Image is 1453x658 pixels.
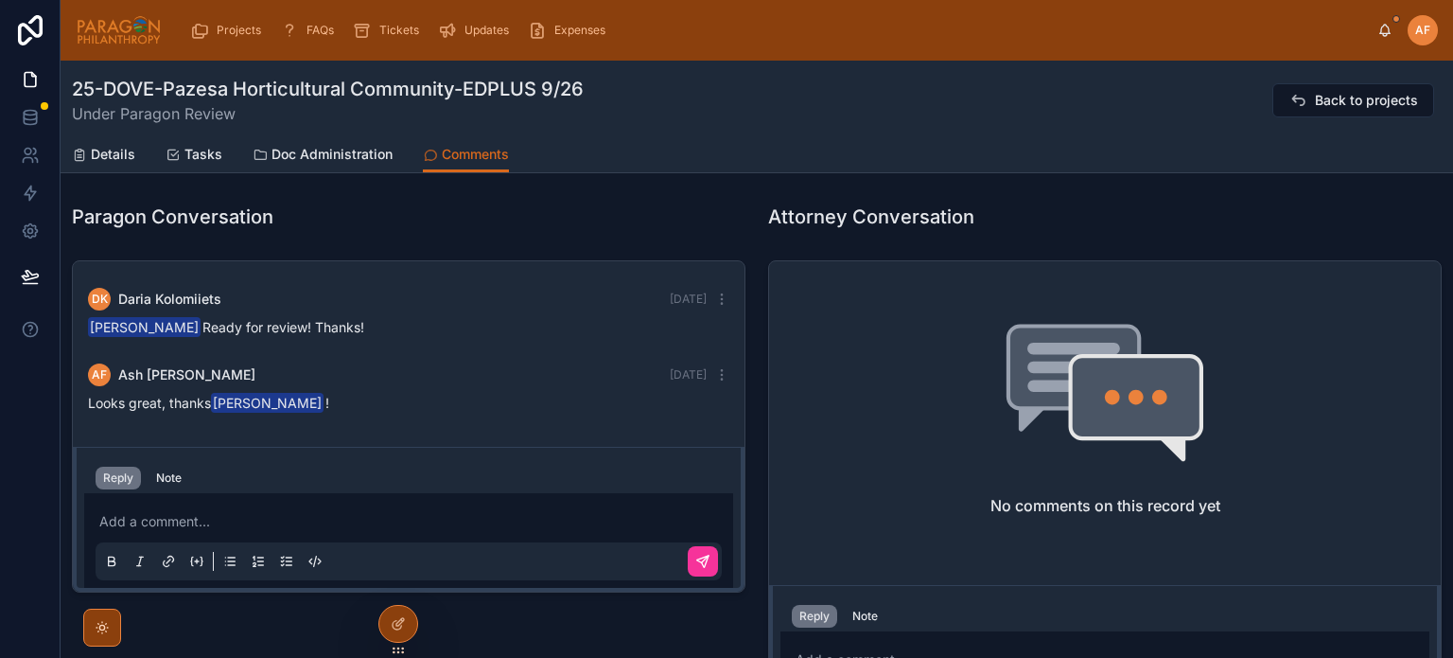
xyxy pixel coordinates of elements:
span: [DATE] [670,367,707,382]
span: Back to projects [1315,91,1418,110]
span: Tasks [184,145,222,164]
span: Doc Administration [271,145,393,164]
h2: No comments on this record yet [990,494,1220,517]
span: Tickets [379,23,419,38]
h1: Attorney Conversation [768,204,974,230]
span: Comments [442,145,509,164]
div: scrollable content [177,9,1377,51]
button: Reply [792,605,837,628]
div: Note [156,471,182,486]
a: Tasks [166,137,222,175]
a: Updates [432,13,522,47]
span: Ready for review! Thanks! [88,319,364,335]
span: FAQs [306,23,334,38]
div: Note [852,609,878,624]
button: Back to projects [1272,83,1434,117]
span: Under Paragon Review [72,102,584,125]
span: [PERSON_NAME] [211,393,324,413]
span: [DATE] [670,292,707,306]
h1: 25-DOVE-Pazesa Horticultural Community-EDPLUS 9/26 [72,76,584,102]
h1: Paragon Conversation [72,204,273,230]
span: [PERSON_NAME] [88,317,201,337]
span: DK [92,292,108,307]
span: Details [91,145,135,164]
a: FAQs [274,13,347,47]
a: Projects [184,13,274,47]
span: AF [1415,23,1430,38]
span: Expenses [554,23,605,38]
button: Note [845,605,885,628]
a: Expenses [522,13,619,47]
a: Doc Administration [253,137,393,175]
span: Looks great, thanks ! [88,395,329,411]
a: Details [72,137,135,175]
a: Comments [423,137,509,173]
button: Reply [96,467,141,489]
button: Note [149,467,189,489]
span: Projects [217,23,261,38]
span: AF [92,367,107,382]
span: Updates [464,23,509,38]
img: App logo [76,15,162,45]
span: Ash [PERSON_NAME] [118,365,255,384]
span: Daria Kolomiiets [118,290,221,309]
a: Tickets [347,13,432,47]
